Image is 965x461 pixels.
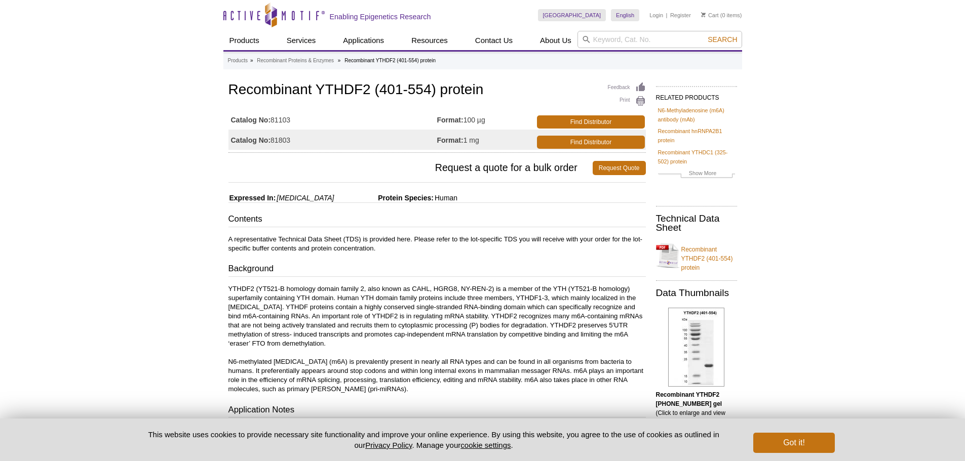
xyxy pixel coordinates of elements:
[250,58,253,63] li: »
[228,130,437,150] td: 81803
[534,31,577,50] a: About Us
[537,115,644,129] a: Find Distributor
[437,136,464,145] strong: Format:
[228,213,646,227] h3: Contents
[656,239,737,272] a: Recombinant YTHDF2 (401-554) protein
[231,136,271,145] strong: Catalog No:
[330,12,431,21] h2: Enabling Epigenetics Research
[658,127,735,145] a: Recombinant hnRNPA2B1 protein
[277,194,334,202] i: [MEDICAL_DATA]
[405,31,454,50] a: Resources
[668,308,724,387] img: Recombinant YTHDF2 (401-554) SDS PAGE gel
[538,9,606,21] a: [GEOGRAPHIC_DATA]
[708,35,737,44] span: Search
[656,390,737,427] p: (Click to enlarge and view details)
[658,148,735,166] a: Recombinant YTHDC1 (325-502) protein
[705,35,740,44] button: Search
[611,9,639,21] a: English
[469,31,519,50] a: Contact Us
[365,441,412,449] a: Privacy Policy
[658,169,735,180] a: Show More
[228,161,593,175] span: Request a quote for a bulk order
[336,194,434,202] span: Protein Species:
[228,82,646,99] h1: Recombinant YTHDF2 (401-554) protein
[228,263,646,277] h3: Background
[593,161,646,175] a: Request Quote
[437,115,464,124] strong: Format:
[656,288,737,298] h2: Data Thumbnails
[338,58,341,63] li: »
[228,404,646,418] h3: Application Notes
[223,31,265,50] a: Products
[337,31,390,50] a: Applications
[608,82,646,93] a: Feedback
[257,56,334,65] a: Recombinant Proteins & Enzymes
[701,12,719,19] a: Cart
[656,391,722,407] b: Recombinant YTHDF2 [PHONE_NUMBER] gel
[228,235,646,253] p: A representative Technical Data Sheet (TDS) is provided here. Please refer to the lot-specific TD...
[460,441,511,449] button: cookie settings
[131,429,737,450] p: This website uses cookies to provide necessary site functionality and improve your online experie...
[437,130,535,150] td: 1 mg
[231,115,271,124] strong: Catalog No:
[228,56,248,65] a: Products
[577,31,742,48] input: Keyword, Cat. No.
[437,109,535,130] td: 100 µg
[656,214,737,232] h2: Technical Data Sheet
[434,194,457,202] span: Human
[228,284,646,394] p: YTHDF2 (YT521-B homology domain family 2, also known as CAHL, HGRG8, NY-REN-2) is a member of the...
[701,12,706,17] img: Your Cart
[228,109,437,130] td: 81103
[656,86,737,104] h2: RELATED PRODUCTS
[753,433,834,453] button: Got it!
[670,12,691,19] a: Register
[608,96,646,107] a: Print
[281,31,322,50] a: Services
[701,9,742,21] li: (0 items)
[537,136,644,149] a: Find Distributor
[666,9,668,21] li: |
[228,194,276,202] span: Expressed In:
[658,106,735,124] a: N6-Methyladenosine (m6A) antibody (mAb)
[649,12,663,19] a: Login
[344,58,436,63] li: Recombinant YTHDF2 (401-554) protein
